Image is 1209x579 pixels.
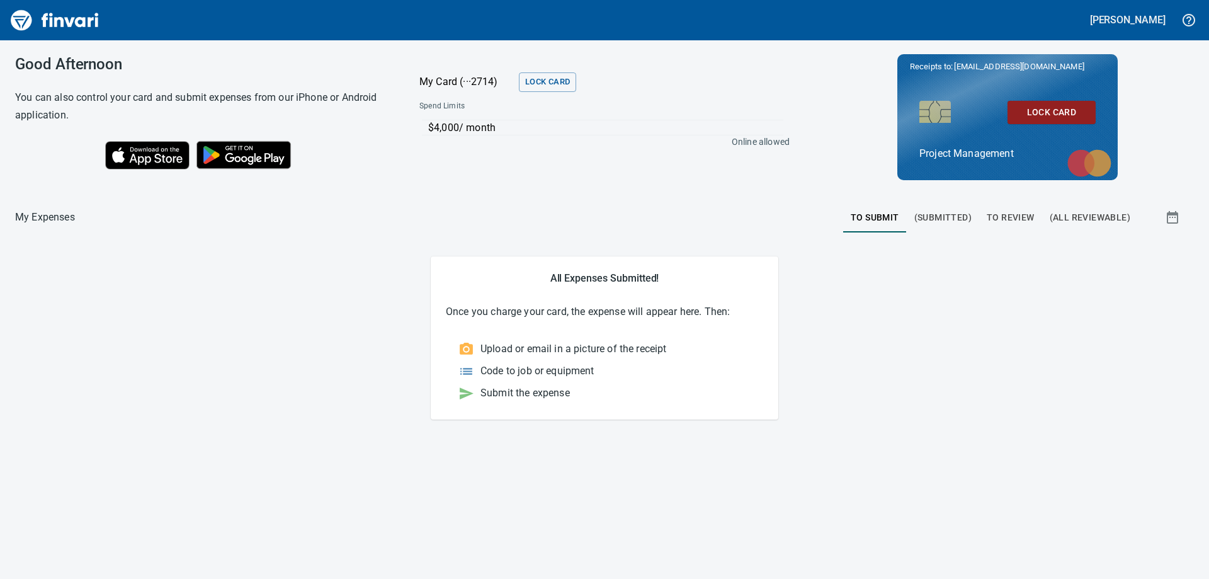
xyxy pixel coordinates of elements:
p: $4,000 / month [428,120,783,135]
h5: All Expenses Submitted! [446,272,763,285]
p: My Expenses [15,210,75,225]
nav: breadcrumb [15,210,75,225]
img: Get it on Google Play [190,134,298,176]
span: Lock Card [1018,105,1086,120]
p: Code to job or equipment [480,364,594,379]
button: Lock Card [1007,101,1096,124]
span: (All Reviewable) [1050,210,1130,226]
button: Lock Card [519,72,576,92]
span: Lock Card [525,75,570,89]
span: To Submit [851,210,899,226]
span: [EMAIL_ADDRESS][DOMAIN_NAME] [953,60,1085,72]
p: Online allowed [409,135,790,148]
img: Finvari [8,5,102,35]
h6: You can also control your card and submit expenses from our iPhone or Android application. [15,89,388,124]
p: Project Management [919,146,1096,161]
span: To Review [987,210,1035,226]
span: Spend Limits [419,100,626,113]
span: (Submitted) [914,210,972,226]
button: Show transactions within a particular date range [1154,202,1194,232]
img: Download on the App Store [105,141,190,169]
p: Upload or email in a picture of the receipt [480,341,666,357]
img: mastercard.svg [1061,143,1118,183]
button: [PERSON_NAME] [1087,10,1169,30]
p: Submit the expense [480,386,570,401]
p: My Card (···2714) [419,74,514,89]
p: Receipts to: [910,60,1105,73]
p: Once you charge your card, the expense will appear here. Then: [446,304,763,319]
h5: [PERSON_NAME] [1090,13,1166,26]
h3: Good Afternoon [15,55,388,73]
